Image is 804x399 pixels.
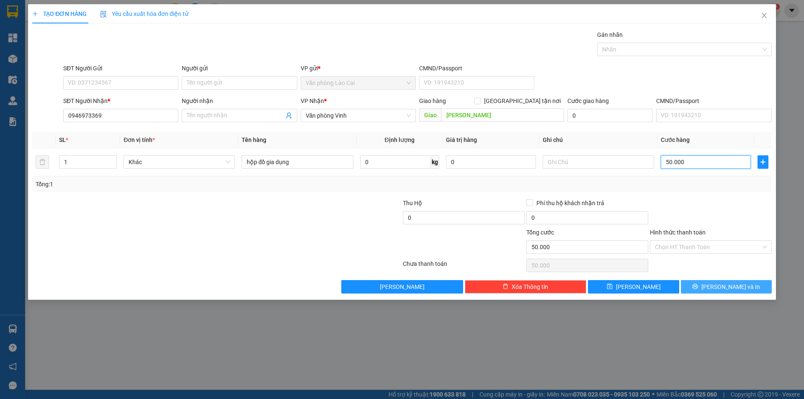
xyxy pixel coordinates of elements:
[543,155,654,169] input: Ghi Chú
[656,96,771,106] div: CMND/Passport
[5,49,67,62] h2: GUKA8N1W
[124,136,155,143] span: Đơn vị tính
[63,64,178,73] div: SĐT Người Gửi
[681,280,772,293] button: printer[PERSON_NAME] và In
[481,96,564,106] span: [GEOGRAPHIC_DATA] tận nơi
[533,198,608,208] span: Phí thu hộ khách nhận trả
[650,229,706,236] label: Hình thức thanh toán
[306,109,411,122] span: Văn phòng Vinh
[403,200,422,206] span: Thu Hộ
[44,49,201,106] h1: Giao dọc đường
[242,136,266,143] span: Tên hàng
[441,108,564,122] input: Dọc đường
[36,155,49,169] button: delete
[419,64,534,73] div: CMND/Passport
[59,136,66,143] span: SL
[616,282,661,291] span: [PERSON_NAME]
[419,108,441,122] span: Giao
[512,282,548,291] span: Xóa Thông tin
[100,11,107,18] img: icon
[100,10,188,17] span: Yêu cầu xuất hóa đơn điện tử
[301,64,416,73] div: VP gửi
[597,31,623,38] label: Gán nhãn
[35,10,126,43] b: [PERSON_NAME] (Vinh - Sapa)
[607,283,613,290] span: save
[63,96,178,106] div: SĐT Người Nhận
[502,283,508,290] span: delete
[32,10,87,17] span: TẠO ĐƠN HÀNG
[129,156,230,168] span: Khác
[301,98,324,104] span: VP Nhận
[446,155,536,169] input: 0
[567,98,609,104] label: Cước giao hàng
[380,282,425,291] span: [PERSON_NAME]
[446,136,477,143] span: Giá trị hàng
[701,282,760,291] span: [PERSON_NAME] và In
[758,159,768,165] span: plus
[385,136,415,143] span: Định lượng
[692,283,698,290] span: printer
[286,112,292,119] span: user-add
[661,136,690,143] span: Cước hàng
[758,155,768,169] button: plus
[431,155,439,169] span: kg
[112,7,202,21] b: [DOMAIN_NAME]
[402,259,526,274] div: Chưa thanh toán
[526,229,554,236] span: Tổng cước
[341,280,463,293] button: [PERSON_NAME]
[182,96,297,106] div: Người nhận
[32,11,38,17] span: plus
[752,4,776,28] button: Close
[761,12,768,19] span: close
[242,155,353,169] input: VD: Bàn, Ghế
[567,109,653,122] input: Cước giao hàng
[306,77,411,89] span: Văn phòng Lào Cai
[539,132,657,148] th: Ghi chú
[182,64,297,73] div: Người gửi
[36,180,310,189] div: Tổng: 1
[419,98,446,104] span: Giao hàng
[465,280,587,293] button: deleteXóa Thông tin
[588,280,679,293] button: save[PERSON_NAME]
